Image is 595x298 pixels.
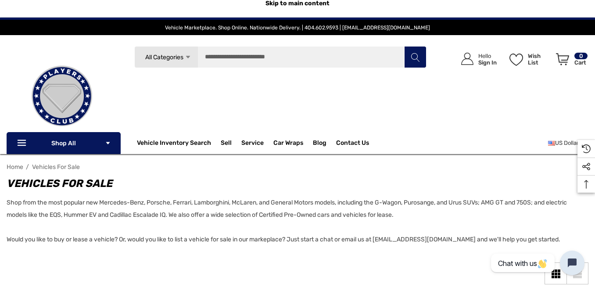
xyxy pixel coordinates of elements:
[165,25,430,31] span: Vehicle Marketplace. Shop Online. Nationwide Delivery. | 404.602.9593 | [EMAIL_ADDRESS][DOMAIN_NAME]
[137,139,211,149] a: Vehicle Inventory Search
[574,59,588,66] p: Cart
[221,139,232,149] span: Sell
[7,163,23,171] a: Home
[7,176,580,191] h1: Vehicles For Sale
[32,163,80,171] a: Vehicles For Sale
[105,140,111,146] svg: Icon Arrow Down
[185,54,191,61] svg: Icon Arrow Down
[18,52,106,140] img: Players Club | Cars For Sale
[478,59,497,66] p: Sign In
[7,197,580,246] p: Shop from the most popular new Mercedes-Benz, Porsche, Ferrari, Lamborghini, McLaren, and General...
[273,134,313,152] a: Car Wraps
[241,139,264,149] a: Service
[577,180,595,189] svg: Top
[574,53,588,59] p: 0
[221,134,241,152] a: Sell
[7,132,121,154] p: Shop All
[7,159,588,175] nav: Breadcrumb
[336,139,369,149] a: Contact Us
[273,139,303,149] span: Car Wraps
[545,262,566,284] a: Grid View
[548,134,588,152] a: USD
[16,138,29,148] svg: Icon Line
[404,46,426,68] button: Search
[528,53,551,66] p: Wish List
[509,54,523,66] svg: Wish List
[145,54,183,61] span: All Categories
[552,44,588,78] a: Cart with 0 items
[461,53,473,65] svg: Icon User Account
[556,53,569,65] svg: Review Your Cart
[478,53,497,59] p: Hello
[582,144,591,153] svg: Recently Viewed
[505,44,552,74] a: Wish List Wish List
[134,46,198,68] a: All Categories Icon Arrow Down Icon Arrow Up
[313,139,326,149] a: Blog
[451,44,501,74] a: Sign in
[582,162,591,171] svg: Social Media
